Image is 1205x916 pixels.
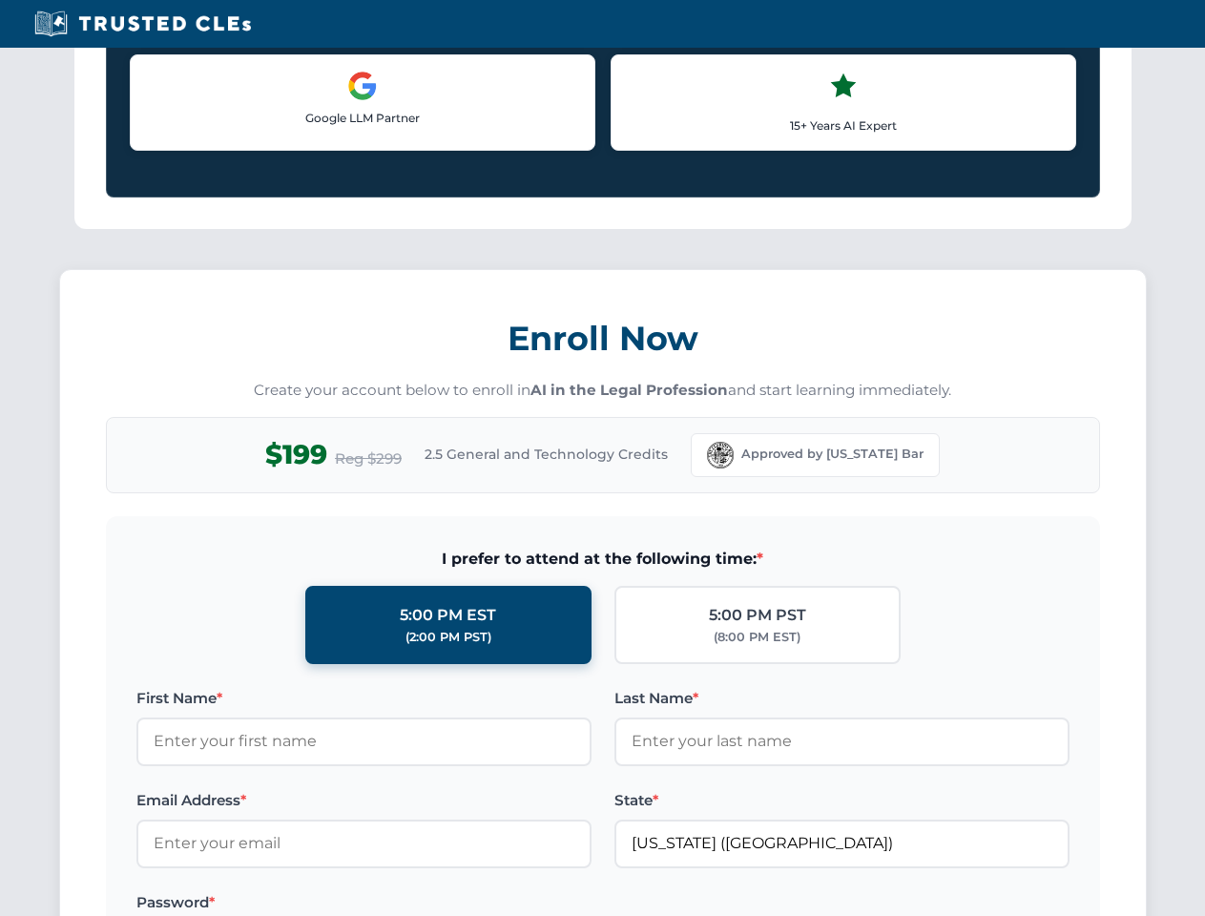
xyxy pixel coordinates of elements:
img: Florida Bar [707,442,734,468]
p: Create your account below to enroll in and start learning immediately. [106,380,1100,402]
div: 5:00 PM EST [400,603,496,628]
strong: AI in the Legal Profession [530,381,728,399]
p: Google LLM Partner [146,109,579,127]
span: Approved by [US_STATE] Bar [741,445,924,464]
input: Enter your first name [136,718,592,765]
input: Florida (FL) [614,820,1070,867]
img: Google [347,71,378,101]
div: 5:00 PM PST [709,603,806,628]
div: (8:00 PM EST) [714,628,800,647]
h3: Enroll Now [106,308,1100,368]
input: Enter your email [136,820,592,867]
div: (2:00 PM PST) [405,628,491,647]
img: Trusted CLEs [29,10,257,38]
label: First Name [136,687,592,710]
span: 2.5 General and Technology Credits [425,444,668,465]
p: 15+ Years AI Expert [627,116,1060,135]
label: Password [136,891,592,914]
span: $199 [265,433,327,476]
span: Reg $299 [335,448,402,470]
label: Last Name [614,687,1070,710]
input: Enter your last name [614,718,1070,765]
label: State [614,789,1070,812]
span: I prefer to attend at the following time: [136,547,1070,572]
label: Email Address [136,789,592,812]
